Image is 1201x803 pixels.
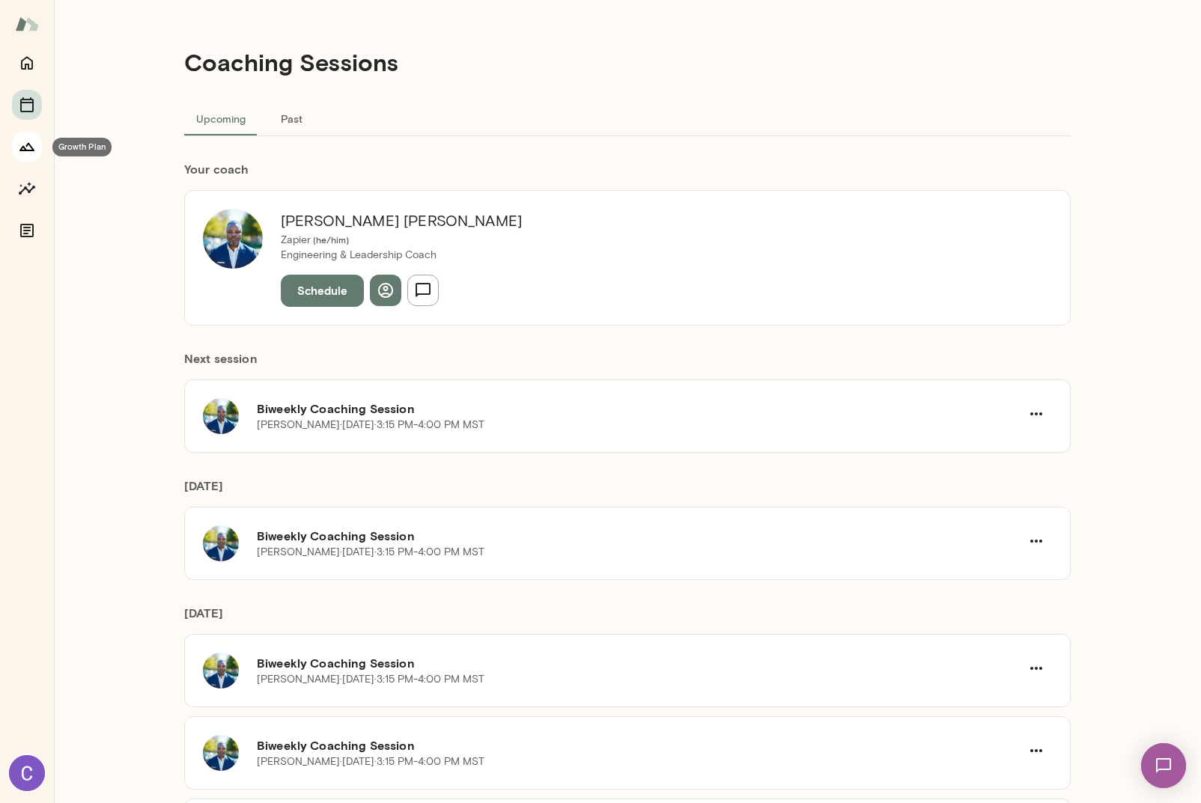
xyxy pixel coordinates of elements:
[281,209,522,233] h6: [PERSON_NAME] [PERSON_NAME]
[257,672,484,687] p: [PERSON_NAME] · [DATE] · 3:15 PM-4:00 PM MST
[184,477,1071,507] h6: [DATE]
[257,654,1021,672] h6: Biweekly Coaching Session
[9,755,45,791] img: Charlie Mei
[311,234,349,245] span: ( he/him )
[257,754,484,769] p: [PERSON_NAME] · [DATE] · 3:15 PM-4:00 PM MST
[184,100,258,136] button: Upcoming
[407,275,439,306] button: Send message
[12,216,42,245] button: Documents
[12,90,42,120] button: Sessions
[257,545,484,560] p: [PERSON_NAME] · [DATE] · 3:15 PM-4:00 PM MST
[12,132,42,162] button: Growth Plan
[257,736,1021,754] h6: Biweekly Coaching Session
[15,10,39,38] img: Mento
[12,48,42,78] button: Home
[258,100,325,136] button: Past
[281,233,522,248] p: Zapier
[12,174,42,204] button: Insights
[184,48,398,76] h4: Coaching Sessions
[184,604,1071,634] h6: [DATE]
[257,400,1021,418] h6: Biweekly Coaching Session
[184,349,1071,379] h6: Next session
[203,209,263,269] img: Jay Floyd
[257,527,1021,545] h6: Biweekly Coaching Session
[281,275,364,306] button: Schedule
[257,418,484,433] p: [PERSON_NAME] · [DATE] · 3:15 PM-4:00 PM MST
[52,138,112,156] div: Growth Plan
[184,100,1071,136] div: basic tabs example
[370,275,401,306] button: View profile
[184,160,1071,178] h6: Your coach
[281,248,522,263] p: Engineering & Leadership Coach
